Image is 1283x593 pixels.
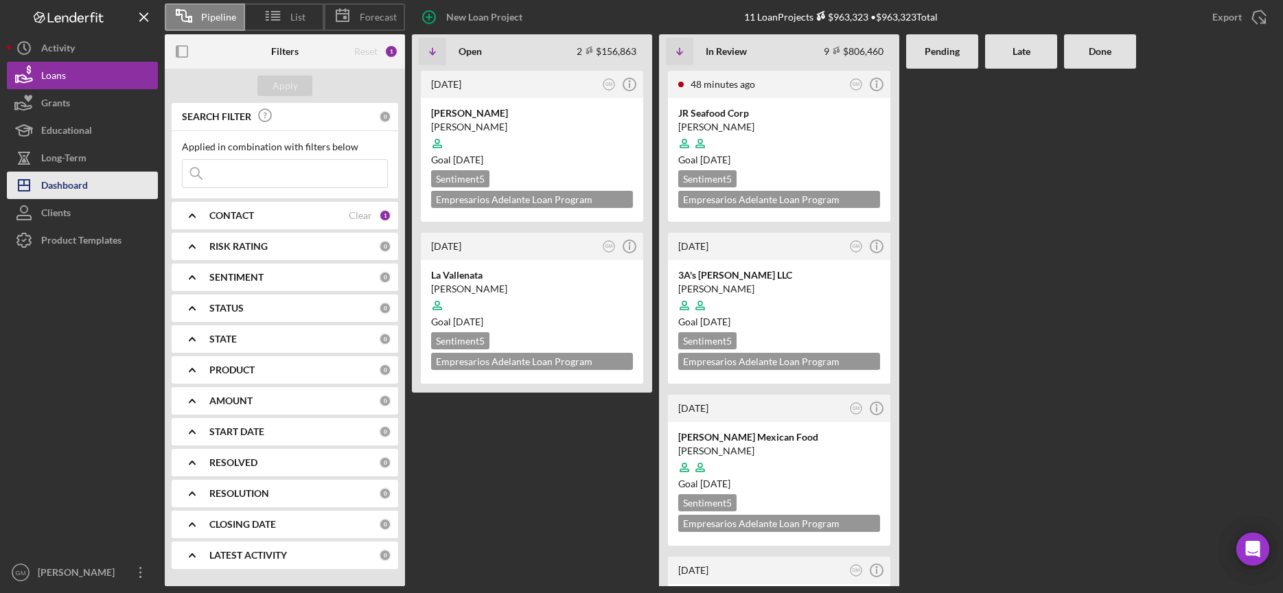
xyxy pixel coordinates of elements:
button: GM [847,237,866,256]
div: 0 [379,240,391,253]
span: Goal [678,316,730,327]
b: STATE [209,334,237,345]
button: Activity [7,34,158,62]
b: Done [1089,46,1111,57]
time: 2025-08-08 15:22 [431,78,461,90]
div: 0 [379,395,391,407]
div: Loans [41,62,66,93]
b: RESOLVED [209,457,257,468]
div: Educational [41,117,92,148]
button: Educational [7,117,158,144]
b: RESOLUTION [209,488,269,499]
div: [PERSON_NAME] [678,282,880,296]
div: Activity [41,34,75,65]
text: GM [853,568,859,572]
text: GM [605,244,612,248]
b: Open [459,46,482,57]
div: Sentiment 5 [431,170,489,187]
b: SENTIMENT [209,272,264,283]
time: 04/12/2025 [700,478,730,489]
div: 0 [379,487,391,500]
span: Goal [431,316,483,327]
button: GM[PERSON_NAME] [7,559,158,586]
div: Sentiment 5 [431,332,489,349]
div: Empresarios Adelante Loan Program (English) 2.0 $100,000 [678,353,880,370]
a: Grants [7,89,158,117]
text: GM [853,406,859,410]
button: GM [600,237,619,256]
text: GM [853,244,859,248]
div: Applied in combination with filters below [182,141,388,152]
div: [PERSON_NAME] [431,120,633,134]
a: [DATE]GM3A's [PERSON_NAME] LLC[PERSON_NAME]Goal [DATE]Sentiment5Empresarios Adelante Loan Program... [666,231,892,386]
span: Goal [678,478,730,489]
div: 1 [379,209,391,222]
div: 0 [379,111,391,123]
time: 09/20/2025 [453,154,483,165]
b: STATUS [209,303,244,314]
button: New Loan Project [412,3,536,31]
span: Goal [678,154,730,165]
button: Export [1199,3,1276,31]
time: 2025-08-15 16:23 [691,78,755,90]
div: 0 [379,426,391,438]
time: 09/07/2025 [700,316,730,327]
b: Filters [271,46,299,57]
a: [DATE]GM[PERSON_NAME] Mexican Food[PERSON_NAME]Goal [DATE]Sentiment5Empresarios Adelante Loan Pro... [666,393,892,548]
button: GM [847,75,866,94]
div: Product Templates [41,226,122,257]
div: Sentiment 5 [678,494,737,511]
button: Product Templates [7,226,158,254]
a: [DATE]GM[PERSON_NAME][PERSON_NAME]Goal [DATE]Sentiment5Empresarios Adelante Loan Program (English... [419,69,645,224]
div: 0 [379,333,391,345]
button: Dashboard [7,172,158,199]
b: RISK RATING [209,241,268,252]
time: 08/24/2025 [453,316,483,327]
button: GM [847,399,866,418]
button: GM [847,561,866,580]
button: Long-Term [7,144,158,172]
b: Pending [925,46,960,57]
div: Empresarios Adelante Loan Program (English) 2.0 $90,000 [431,353,633,370]
a: 48 minutes agoGMJR Seafood Corp[PERSON_NAME]Goal [DATE]Sentiment5Empresarios Adelante Loan Progra... [666,69,892,224]
b: Late [1013,46,1030,57]
button: GM [600,75,619,94]
div: 9 $806,460 [824,45,883,57]
div: Dashboard [41,172,88,202]
div: $963,323 [813,11,868,23]
div: Sentiment 5 [678,170,737,187]
div: [PERSON_NAME] [431,106,633,120]
div: Reset [354,46,378,57]
b: CONTACT [209,210,254,221]
b: CLOSING DATE [209,519,276,530]
div: JR Seafood Corp [678,106,880,120]
text: GM [605,82,612,86]
div: Apply [273,75,298,96]
div: Open Intercom Messenger [1236,533,1269,566]
div: [PERSON_NAME] [431,282,633,296]
div: Export [1212,3,1242,31]
button: Apply [257,75,312,96]
button: Clients [7,199,158,226]
b: PRODUCT [209,364,255,375]
div: [PERSON_NAME] [34,559,124,590]
div: 0 [379,271,391,283]
div: Grants [41,89,70,120]
div: New Loan Project [446,3,522,31]
b: AMOUNT [209,395,253,406]
div: 1 [384,45,398,58]
time: 08/25/2025 [700,154,730,165]
div: [PERSON_NAME] Mexican Food [678,430,880,444]
button: Loans [7,62,158,89]
text: GM [853,82,859,86]
b: In Review [706,46,747,57]
time: 2025-07-18 16:57 [431,240,461,252]
b: LATEST ACTIVITY [209,550,287,561]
